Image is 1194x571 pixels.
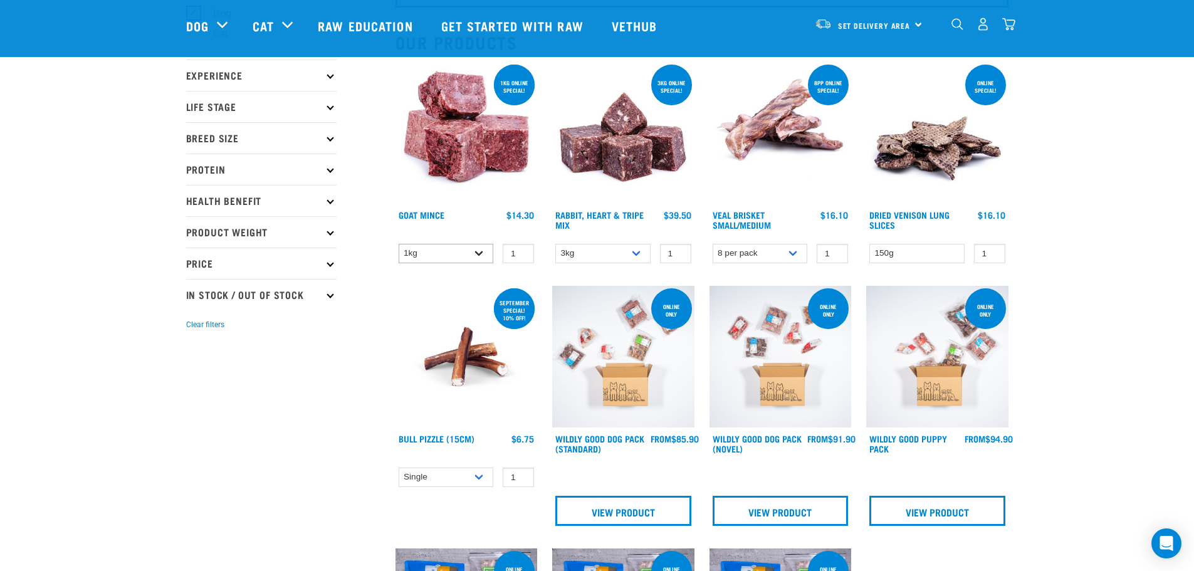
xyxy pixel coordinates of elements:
a: Cat [253,16,274,35]
input: 1 [503,468,534,487]
input: 1 [817,244,848,263]
a: Dried Venison Lung Slices [869,212,950,227]
input: 1 [503,244,534,263]
a: Vethub [599,1,673,51]
input: 1 [974,244,1005,263]
a: Dog [186,16,209,35]
button: Clear filters [186,319,224,330]
div: $14.30 [506,210,534,220]
p: Breed Size [186,122,337,154]
p: In Stock / Out Of Stock [186,279,337,310]
input: 1 [660,244,691,263]
a: Get started with Raw [429,1,599,51]
p: Health Benefit [186,185,337,216]
img: Bull Pizzle [395,286,538,428]
img: Puppy 0 2sec [866,286,1008,428]
div: Online Only [965,297,1006,323]
a: Raw Education [305,1,428,51]
img: Dog 0 2sec [552,286,694,428]
div: $6.75 [511,434,534,444]
a: View Product [713,496,849,526]
a: Rabbit, Heart & Tripe Mix [555,212,644,227]
img: 1077 Wild Goat Mince 01 [395,62,538,204]
a: Goat Mince [399,212,444,217]
div: $39.50 [664,210,691,220]
span: FROM [965,436,985,441]
a: Bull Pizzle (15cm) [399,436,474,441]
div: 1kg online special! [494,73,535,100]
p: Life Stage [186,91,337,122]
img: van-moving.png [815,18,832,29]
a: Veal Brisket Small/Medium [713,212,771,227]
img: home-icon-1@2x.png [951,18,963,30]
div: $16.10 [978,210,1005,220]
div: $91.90 [807,434,856,444]
div: $16.10 [820,210,848,220]
a: Wildly Good Dog Pack (Novel) [713,436,802,451]
div: $94.90 [965,434,1013,444]
div: 3kg online special! [651,73,692,100]
div: 8pp online special! [808,73,849,100]
img: 1304 Venison Lung Slices 01 [866,62,1008,204]
div: September special! 10% off! [494,293,535,327]
img: 1207 Veal Brisket 4pp 01 [710,62,852,204]
div: Online Only [651,297,692,323]
div: $85.90 [651,434,699,444]
span: FROM [807,436,828,441]
img: Dog Novel 0 2sec [710,286,852,428]
a: View Product [869,496,1005,526]
div: Online Only [808,297,849,323]
a: View Product [555,496,691,526]
span: Set Delivery Area [838,23,911,28]
p: Protein [186,154,337,185]
a: Wildly Good Dog Pack (Standard) [555,436,644,451]
p: Product Weight [186,216,337,248]
img: 1175 Rabbit Heart Tripe Mix 01 [552,62,694,204]
p: Price [186,248,337,279]
a: Wildly Good Puppy Pack [869,436,947,451]
div: ONLINE SPECIAL! [965,73,1006,100]
span: FROM [651,436,671,441]
div: Open Intercom Messenger [1151,528,1181,558]
img: home-icon@2x.png [1002,18,1015,31]
img: user.png [977,18,990,31]
p: Experience [186,60,337,91]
